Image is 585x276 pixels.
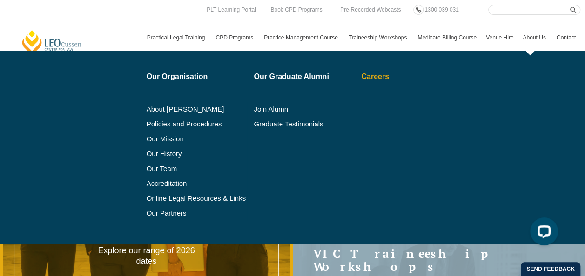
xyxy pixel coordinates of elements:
[424,7,458,13] span: 1300 039 031
[147,180,248,187] a: Accreditation
[147,165,248,172] a: Our Team
[254,120,355,128] a: Graduate Testimonials
[88,245,205,267] p: Explore our range of 2026 dates
[413,24,481,51] a: Medicare Billing Course
[422,5,461,15] a: 1300 039 031
[518,24,551,51] a: About Us
[204,5,258,15] a: PLT Learning Portal
[142,24,211,51] a: Practical Legal Training
[523,214,562,253] iframe: LiveChat chat widget
[21,29,83,56] a: [PERSON_NAME] Centre for Law
[147,120,248,128] a: Policies and Procedures
[147,73,248,80] a: Our Organisation
[254,73,355,80] a: Our Graduate Alumni
[361,73,445,80] a: Careers
[338,5,403,15] a: Pre-Recorded Webcasts
[481,24,518,51] a: Venue Hire
[268,5,324,15] a: Book CPD Programs
[313,247,546,273] a: VIC Traineeship Workshops
[344,24,413,51] a: Traineeship Workshops
[147,135,224,143] a: Our Mission
[211,24,259,51] a: CPD Programs
[147,150,248,158] a: Our History
[147,105,248,113] a: About [PERSON_NAME]
[147,210,248,217] a: Our Partners
[254,105,355,113] a: Join Alumni
[147,195,248,202] a: Online Legal Resources & Links
[259,24,344,51] a: Practice Management Course
[552,24,580,51] a: Contact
